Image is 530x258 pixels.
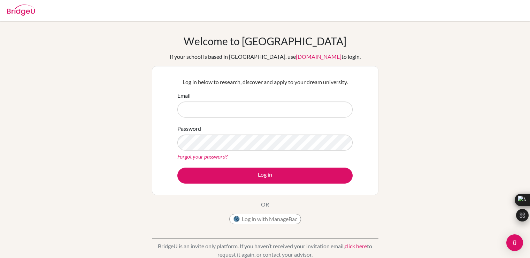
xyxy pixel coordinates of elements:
[296,53,341,60] a: [DOMAIN_NAME]
[506,234,523,251] div: Open Intercom Messenger
[177,153,228,160] a: Forgot your password?
[177,91,191,100] label: Email
[229,214,301,224] button: Log in with ManageBac
[261,200,269,209] p: OR
[7,5,35,16] img: Bridge-U
[177,78,353,86] p: Log in below to research, discover and apply to your dream university.
[170,53,361,61] div: If your school is based in [GEOGRAPHIC_DATA], use to login.
[184,35,346,47] h1: Welcome to [GEOGRAPHIC_DATA]
[177,124,201,133] label: Password
[177,168,353,184] button: Log in
[345,243,367,249] a: click here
